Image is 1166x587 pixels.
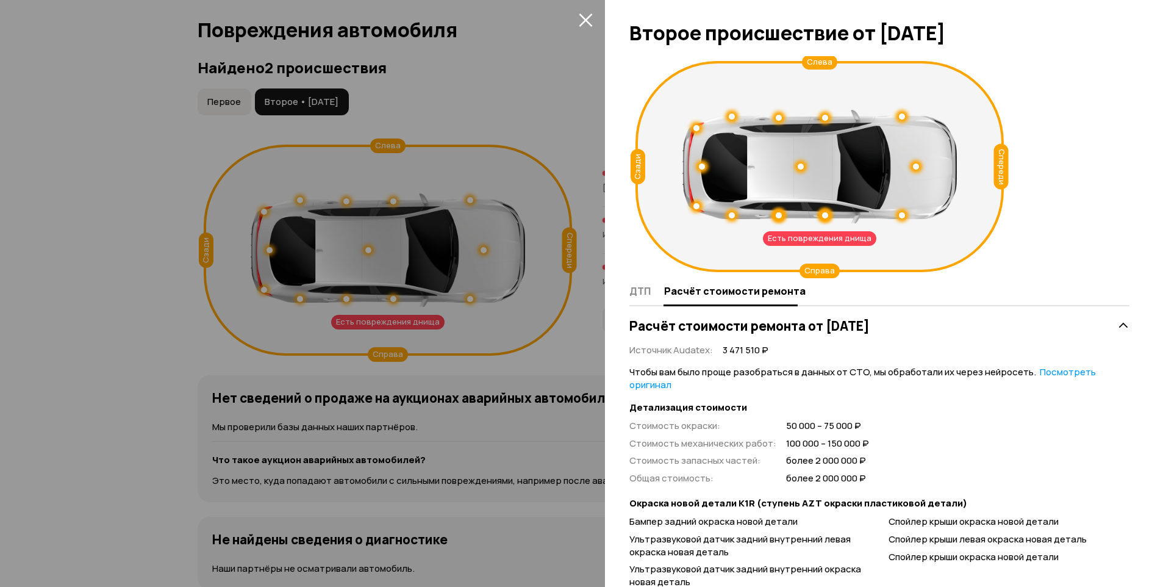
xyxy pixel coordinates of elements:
[664,285,806,297] span: Расчёт стоимости ремонта
[629,437,776,450] span: Стоимость механических работ :
[629,419,720,432] span: Стоимость окраски :
[723,344,768,357] span: 3 471 510 ₽
[889,515,1059,528] span: Спойлер крыши окраска новой детали
[629,318,870,334] h3: Расчёт стоимости ремонта от [DATE]
[799,264,840,278] div: Справа
[629,515,798,528] span: Бампер задний окраска новой детали
[629,533,851,558] span: Ультразвуковой датчик задний внутренний левая окраска новая деталь
[629,472,714,484] span: Общая стоимость :
[631,149,645,184] div: Сзади
[629,366,1096,391] span: Чтобы вам было проще разобраться в данных от СТО, мы обработали их через нейросеть.
[889,533,1087,546] span: Спойлер крыши левая окраска новая деталь
[629,402,1129,414] strong: Детализация стоимости
[889,550,1059,563] span: Спойлер крыши окраска новой детали
[629,285,651,297] span: ДТП
[802,55,837,70] div: Слева
[763,231,876,246] div: Есть повреждения днища
[576,10,595,29] button: закрыть
[786,420,869,433] span: 50 000 – 75 000 ₽
[994,144,1009,190] div: Спереди
[629,497,1129,510] strong: Окраска новой детали K1R (ступень AZT окраски пластиковой детали)
[629,366,1096,391] a: Посмотреть оригинал
[786,455,869,467] span: более 2 000 000 ₽
[786,472,869,485] span: более 2 000 000 ₽
[629,344,713,356] span: Источник Audatex :
[629,454,760,467] span: Стоимость запасных частей :
[786,438,869,450] span: 100 000 – 150 000 ₽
